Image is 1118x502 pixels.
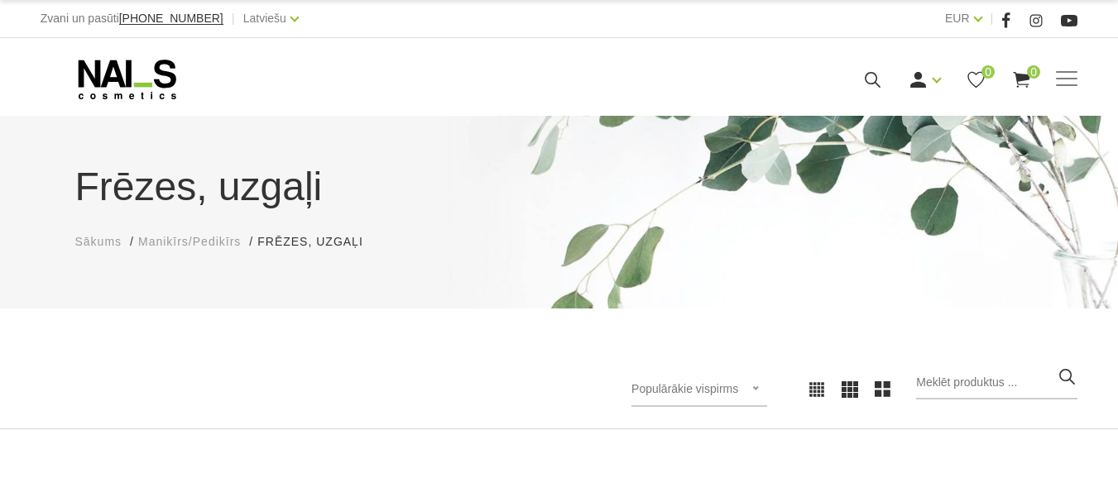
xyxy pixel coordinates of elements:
[41,8,223,29] div: Zvani un pasūti
[991,8,994,29] span: |
[916,366,1077,399] input: Meklēt produktus ...
[257,233,379,251] li: Frēzes, uzgaļi
[243,8,286,28] a: Latviešu
[119,12,223,25] a: [PHONE_NUMBER]
[75,157,1044,217] h1: Frēzes, uzgaļi
[75,235,122,248] span: Sākums
[1027,65,1040,79] span: 0
[138,235,241,248] span: Manikīrs/Pedikīrs
[945,8,970,28] a: EUR
[232,8,235,29] span: |
[1011,69,1032,90] a: 0
[966,69,986,90] a: 0
[138,233,241,251] a: Manikīrs/Pedikīrs
[75,233,122,251] a: Sākums
[631,382,738,395] span: Populārākie vispirms
[981,65,995,79] span: 0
